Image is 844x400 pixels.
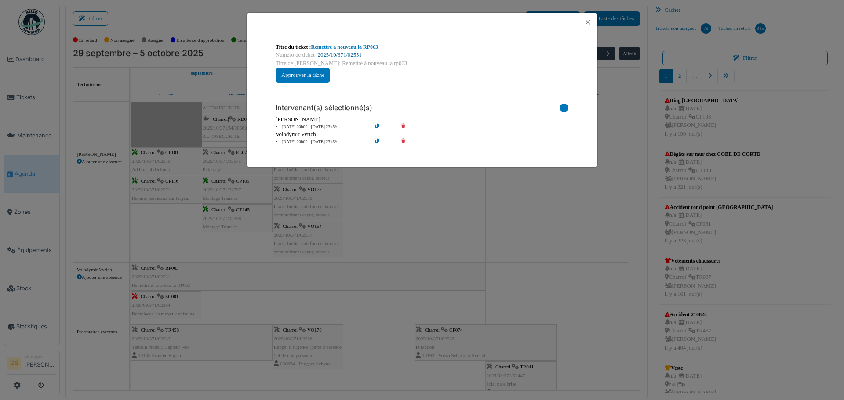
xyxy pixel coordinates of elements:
div: Numéro de ticket : [276,51,568,59]
div: Titre de [PERSON_NAME]: Remettre à nouveau la rp063 [276,59,568,68]
li: [DATE] 00h00 - [DATE] 23h59 [271,124,372,130]
a: Remettre à nouveau la RP063 [311,44,378,50]
div: [PERSON_NAME] [276,115,568,124]
div: Titre du ticket : [276,43,568,51]
i: Ajouter [560,104,568,115]
button: Close [582,16,594,28]
h6: Intervenant(s) sélectionné(s) [276,104,372,112]
div: Volodymir Vyrich [276,130,568,139]
button: Approuver la tâche [276,68,330,83]
li: [DATE] 00h00 - [DATE] 23h59 [271,139,372,145]
a: 2025/10/371/02551 [318,52,362,58]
